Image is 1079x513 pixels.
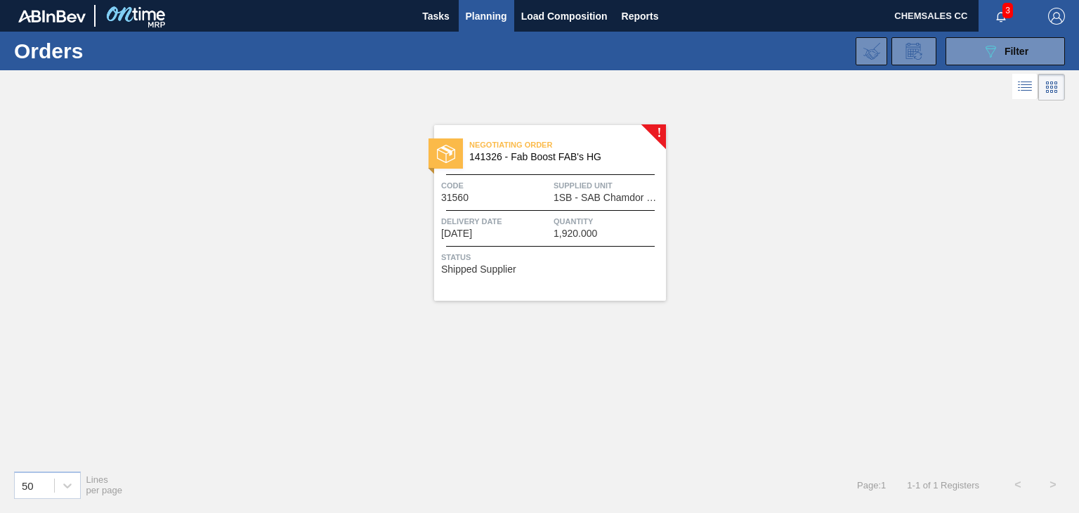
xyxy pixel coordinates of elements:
[1035,467,1071,502] button: >
[1000,467,1035,502] button: <
[1002,3,1013,18] span: 3
[907,480,979,491] span: 1 - 1 of 1 Registers
[441,228,472,239] span: 09/16/2025
[1048,8,1065,25] img: Logout
[469,152,655,162] span: 141326 - Fab Boost FAB's HG
[441,214,550,228] span: Delivery Date
[554,178,662,193] span: Supplied Unit
[466,8,507,25] span: Planning
[554,228,597,239] span: 1,920.000
[18,10,86,22] img: TNhmsLtSVTkK8tSr43FrP2fwEKptu5GPRR3wAAAABJRU5ErkJggg==
[14,43,216,59] h1: Orders
[622,8,659,25] span: Reports
[441,250,662,264] span: Status
[554,193,662,203] span: 1SB - SAB Chamdor Brewery
[946,37,1065,65] button: Filter
[521,8,608,25] span: Load Composition
[979,6,1024,26] button: Notifications
[22,479,34,491] div: 50
[856,37,887,65] div: Import Order Negotiation
[1005,46,1028,57] span: Filter
[1012,74,1038,100] div: List Vision
[413,125,666,301] a: !statusNegotiating Order141326 - Fab Boost FAB's HGCode31560Supplied Unit1SB - SAB Chamdor Brewer...
[441,264,516,275] span: Shipped Supplier
[441,193,469,203] span: 31560
[554,214,662,228] span: Quantity
[891,37,936,65] div: Order Review Request
[86,474,123,495] span: Lines per page
[421,8,452,25] span: Tasks
[441,178,550,193] span: Code
[1038,74,1065,100] div: Card Vision
[857,480,886,491] span: Page : 1
[469,138,666,152] span: Negotiating Order
[437,145,455,163] img: status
